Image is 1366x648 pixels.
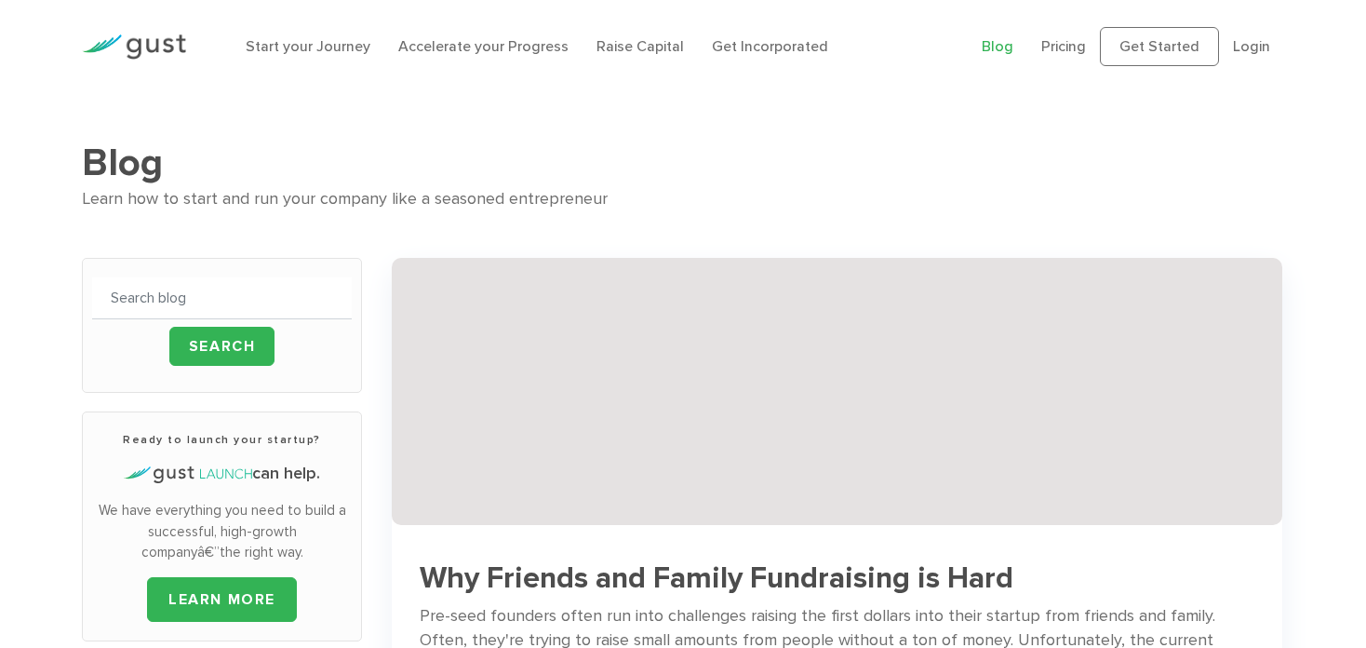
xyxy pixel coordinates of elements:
h4: can help. [92,462,351,486]
h3: Ready to launch your startup? [92,431,351,448]
a: Blog [982,37,1013,55]
div: Learn how to start and run your company like a seasoned entrepreneur [82,186,1283,213]
input: Search [169,327,275,366]
a: Get Incorporated [712,37,828,55]
a: Start your Journey [246,37,370,55]
a: Pricing [1041,37,1086,55]
p: We have everything you need to build a successful, high-growth companyâ€”the right way. [92,500,351,563]
a: Raise Capital [596,37,684,55]
img: Gust Logo [82,34,186,60]
input: Search blog [92,277,351,319]
h1: Blog [82,140,1283,186]
h3: Why Friends and Family Fundraising is Hard [420,562,1254,595]
a: Get Started [1100,27,1219,66]
a: Accelerate your Progress [398,37,569,55]
a: Login [1233,37,1270,55]
a: LEARN MORE [147,577,297,622]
